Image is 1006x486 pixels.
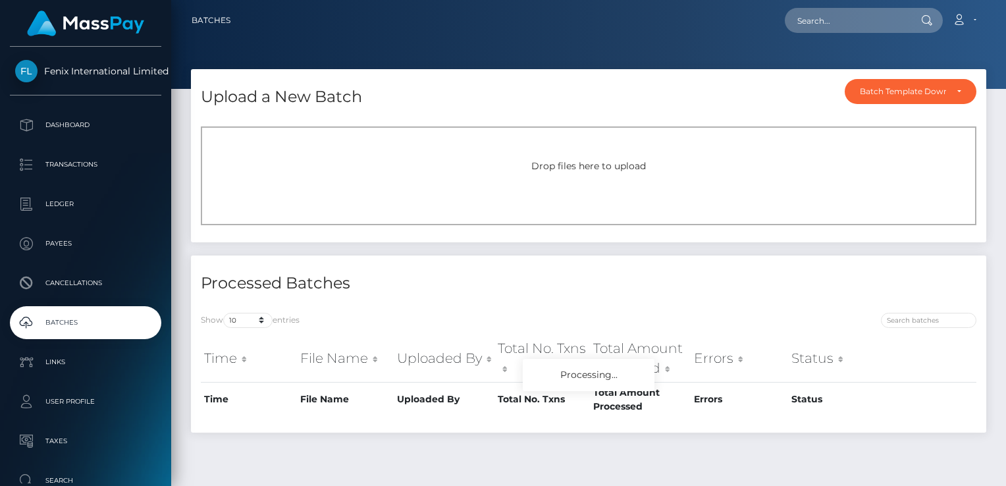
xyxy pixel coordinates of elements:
[788,382,886,417] th: Status
[881,313,976,328] input: Search batches
[10,346,161,379] a: Links
[15,352,156,372] p: Links
[860,86,946,97] div: Batch Template Download
[201,86,362,109] h4: Upload a New Batch
[192,7,230,34] a: Batches
[531,160,646,172] span: Drop files here to upload
[297,382,394,417] th: File Name
[590,335,691,382] th: Total Amount Processed
[845,79,976,104] button: Batch Template Download
[523,359,654,391] div: Processing...
[15,313,156,333] p: Batches
[590,382,691,417] th: Total Amount Processed
[27,11,144,36] img: MassPay Logo
[297,335,394,382] th: File Name
[691,335,787,382] th: Errors
[10,267,161,300] a: Cancellations
[201,313,300,328] label: Show entries
[10,188,161,221] a: Ledger
[691,382,787,417] th: Errors
[15,194,156,214] p: Ledger
[15,392,156,412] p: User Profile
[201,335,297,382] th: Time
[223,313,273,328] select: Showentries
[15,115,156,135] p: Dashboard
[494,382,590,417] th: Total No. Txns
[494,335,590,382] th: Total No. Txns
[10,65,161,77] span: Fenix International Limited
[10,385,161,418] a: User Profile
[785,8,909,33] input: Search...
[15,234,156,254] p: Payees
[394,382,494,417] th: Uploaded By
[201,382,297,417] th: Time
[201,272,579,295] h4: Processed Batches
[15,155,156,175] p: Transactions
[10,425,161,458] a: Taxes
[15,273,156,293] p: Cancellations
[15,431,156,451] p: Taxes
[394,335,494,382] th: Uploaded By
[10,227,161,260] a: Payees
[10,148,161,181] a: Transactions
[15,60,38,82] img: Fenix International Limited
[10,109,161,142] a: Dashboard
[10,306,161,339] a: Batches
[788,335,886,382] th: Status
